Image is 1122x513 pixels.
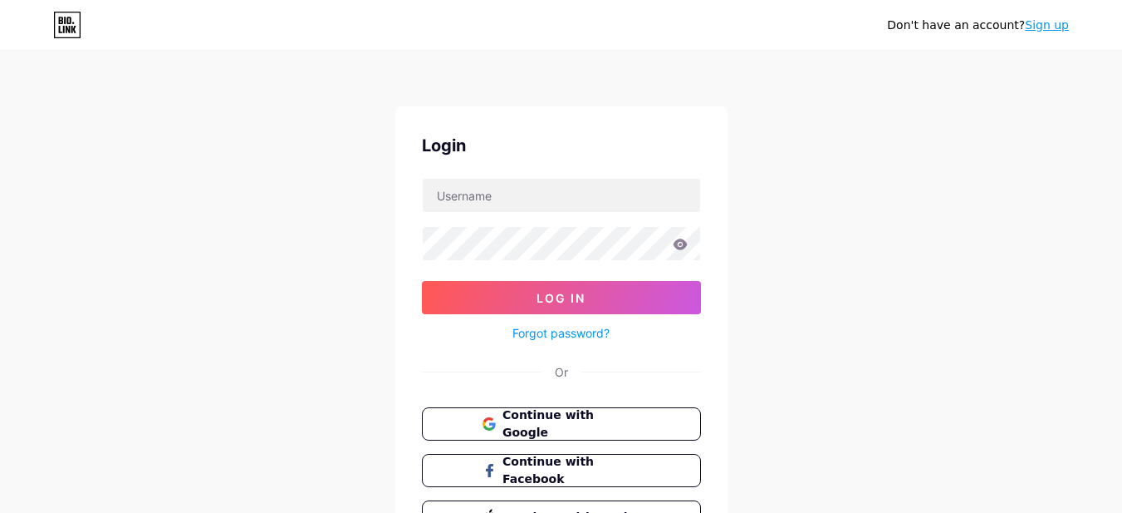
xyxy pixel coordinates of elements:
[512,324,610,342] a: Forgot password?
[502,453,639,488] span: Continue with Facebook
[1025,18,1069,32] a: Sign up
[423,179,700,212] input: Username
[422,407,701,441] button: Continue with Google
[502,407,639,441] span: Continue with Google
[422,281,701,314] button: Log In
[555,363,568,381] div: Or
[887,17,1069,34] div: Don't have an account?
[422,454,701,487] button: Continue with Facebook
[422,133,701,158] div: Login
[537,291,585,305] span: Log In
